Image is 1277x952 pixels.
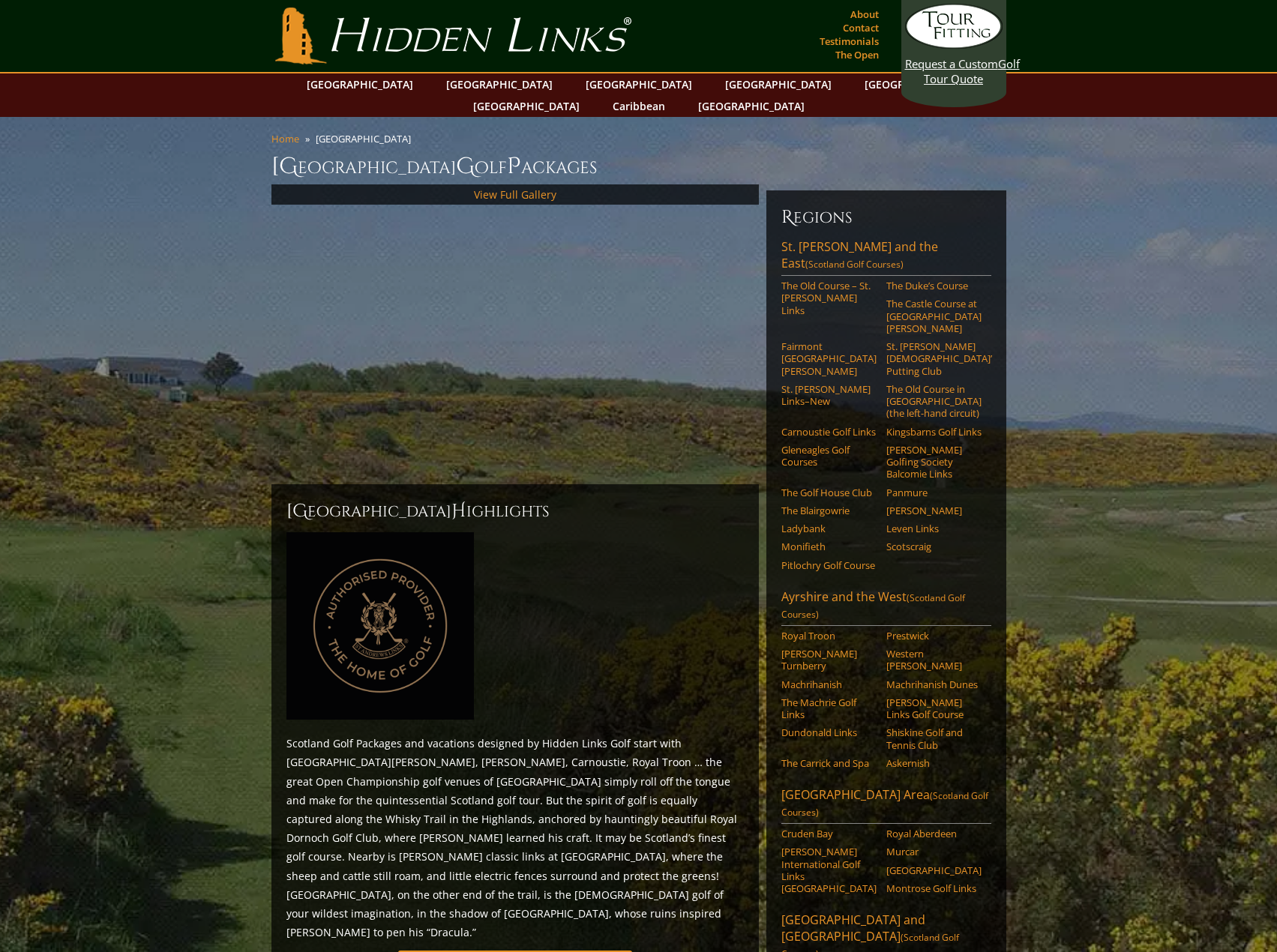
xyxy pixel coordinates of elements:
[905,4,1003,86] a: Request a CustomGolf Tour Quote
[886,340,982,377] a: St. [PERSON_NAME] [DEMOGRAPHIC_DATA]’ Putting Club
[886,383,982,420] a: The Old Course in [GEOGRAPHIC_DATA] (the left-hand circuit)
[781,648,877,672] a: [PERSON_NAME] Turnberry
[271,132,299,145] a: Home
[451,499,466,523] span: H
[316,132,417,145] li: [GEOGRAPHIC_DATA]
[781,757,877,769] a: The Carrick and Spa
[886,298,982,334] a: The Castle Course at [GEOGRAPHIC_DATA][PERSON_NAME]
[781,786,991,824] a: [GEOGRAPHIC_DATA] Area(Scotland Golf Courses)
[857,73,979,95] a: [GEOGRAPHIC_DATA]
[886,280,982,292] a: The Duke’s Course
[886,522,982,534] a: Leven Links
[781,383,877,408] a: St. [PERSON_NAME] Links–New
[886,486,982,498] a: Panmure
[805,258,904,271] span: (Scotland Golf Courses)
[718,73,839,95] a: [GEOGRAPHIC_DATA]
[886,828,982,840] a: Royal Aberdeen
[886,630,982,642] a: Prestwick
[781,504,877,516] a: The Blairgowrie
[781,846,877,894] a: [PERSON_NAME] International Golf Links [GEOGRAPHIC_DATA]
[886,678,982,690] a: Machrihanish Dunes
[886,882,982,894] a: Montrose Golf Links
[781,559,877,571] a: Pitlochry Golf Course
[886,757,982,769] a: Askernish
[886,540,982,552] a: Scotscraig
[507,151,521,181] span: P
[456,151,475,181] span: G
[781,591,965,621] span: (Scotland Golf Courses)
[781,444,877,469] a: Gleneagles Golf Courses
[847,4,883,25] a: About
[781,486,877,498] a: The Golf House Club
[886,426,982,438] a: Kingsbarns Golf Links
[286,499,744,523] h2: [GEOGRAPHIC_DATA] ighlights
[781,540,877,552] a: Monifieth
[781,238,991,276] a: St. [PERSON_NAME] and the East(Scotland Golf Courses)
[886,648,982,672] a: Western [PERSON_NAME]
[781,588,991,626] a: Ayrshire and the West(Scotland Golf Courses)
[886,864,982,876] a: [GEOGRAPHIC_DATA]
[905,56,998,71] span: Request a Custom
[886,726,982,751] a: Shiskine Golf and Tennis Club
[886,846,982,858] a: Murcar
[886,504,982,516] a: [PERSON_NAME]
[605,95,673,117] a: Caribbean
[781,678,877,690] a: Machrihanish
[839,17,883,38] a: Contact
[286,734,744,942] p: Scotland Golf Packages and vacations designed by Hidden Links Golf start with [GEOGRAPHIC_DATA][P...
[781,340,877,377] a: Fairmont [GEOGRAPHIC_DATA][PERSON_NAME]
[781,726,877,738] a: Dundonald Links
[886,444,982,480] a: [PERSON_NAME] Golfing Society Balcomie Links
[781,280,877,316] a: The Old Course – St. [PERSON_NAME] Links
[832,44,883,65] a: The Open
[299,73,421,95] a: [GEOGRAPHIC_DATA]
[781,789,988,819] span: (Scotland Golf Courses)
[466,95,587,117] a: [GEOGRAPHIC_DATA]
[781,522,877,534] a: Ladybank
[474,187,556,202] a: View Full Gallery
[781,828,877,840] a: Cruden Bay
[781,630,877,642] a: Royal Troon
[271,151,1006,181] h1: [GEOGRAPHIC_DATA] olf ackages
[578,73,700,95] a: [GEOGRAPHIC_DATA]
[691,95,812,117] a: [GEOGRAPHIC_DATA]
[886,696,982,721] a: [PERSON_NAME] Links Golf Course
[816,31,883,52] a: Testimonials
[781,696,877,721] a: The Machrie Golf Links
[781,426,877,438] a: Carnoustie Golf Links
[781,205,991,229] h6: Regions
[439,73,560,95] a: [GEOGRAPHIC_DATA]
